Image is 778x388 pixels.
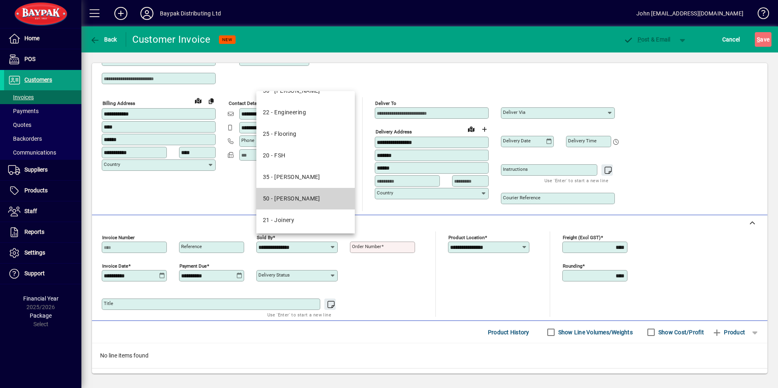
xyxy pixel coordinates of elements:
[134,6,160,21] button: Profile
[8,108,39,114] span: Payments
[24,76,52,83] span: Customers
[4,146,81,159] a: Communications
[623,36,671,43] span: ost & Email
[104,301,113,306] mat-label: Title
[256,209,355,231] mat-option: 21 - Joinery
[205,94,218,107] button: Copy to Delivery address
[488,326,529,339] span: Product History
[4,90,81,104] a: Invoices
[752,2,768,28] a: Knowledge Base
[544,176,608,185] mat-hint: Use 'Enter' to start a new line
[24,229,44,235] span: Reports
[4,132,81,146] a: Backorders
[485,325,533,340] button: Product History
[263,173,320,181] div: 35 - [PERSON_NAME]
[256,123,355,145] mat-option: 25 - Flooring
[708,325,749,340] button: Product
[636,7,743,20] div: John [EMAIL_ADDRESS][DOMAIN_NAME]
[448,235,485,240] mat-label: Product location
[503,195,540,201] mat-label: Courier Reference
[8,135,42,142] span: Backorders
[4,118,81,132] a: Quotes
[24,187,48,194] span: Products
[24,166,48,173] span: Suppliers
[263,87,320,95] div: 56 - [PERSON_NAME]
[192,94,205,107] a: View on map
[24,56,35,62] span: POS
[352,244,381,249] mat-label: Order number
[241,137,254,143] mat-label: Phone
[104,161,120,167] mat-label: Country
[30,312,52,319] span: Package
[557,328,633,336] label: Show Line Volumes/Weights
[258,272,290,278] mat-label: Delivery status
[263,194,320,203] div: 50 - [PERSON_NAME]
[181,244,202,249] mat-label: Reference
[568,138,597,144] mat-label: Delivery time
[24,208,37,214] span: Staff
[4,264,81,284] a: Support
[23,295,59,302] span: Financial Year
[8,94,34,100] span: Invoices
[465,122,478,135] a: View on map
[503,109,525,115] mat-label: Deliver via
[102,263,128,269] mat-label: Invoice date
[755,32,771,47] button: Save
[256,80,355,102] mat-option: 56 - Dennis Frater
[102,235,135,240] mat-label: Invoice number
[4,104,81,118] a: Payments
[263,216,294,225] div: 21 - Joinery
[4,49,81,70] a: POS
[4,243,81,263] a: Settings
[222,37,232,42] span: NEW
[757,36,760,43] span: S
[263,108,306,117] div: 22 - Engineering
[267,310,331,319] mat-hint: Use 'Enter' to start a new line
[563,263,582,269] mat-label: Rounding
[377,190,393,196] mat-label: Country
[88,32,119,47] button: Back
[24,270,45,277] span: Support
[90,36,117,43] span: Back
[256,102,355,123] mat-option: 22 - Engineering
[375,100,396,106] mat-label: Deliver To
[132,33,211,46] div: Customer Invoice
[8,149,56,156] span: Communications
[657,328,704,336] label: Show Cost/Profit
[257,235,273,240] mat-label: Sold by
[503,138,531,144] mat-label: Delivery date
[757,33,769,46] span: ave
[179,263,207,269] mat-label: Payment due
[24,35,39,41] span: Home
[263,130,297,138] div: 25 - Flooring
[8,122,31,128] span: Quotes
[4,201,81,222] a: Staff
[638,36,641,43] span: P
[503,166,528,172] mat-label: Instructions
[4,222,81,242] a: Reports
[4,160,81,180] a: Suppliers
[4,181,81,201] a: Products
[4,28,81,49] a: Home
[720,32,742,47] button: Cancel
[108,6,134,21] button: Add
[563,235,601,240] mat-label: Freight (excl GST)
[256,166,355,188] mat-option: 35 - Jason Kean
[478,123,491,136] button: Choose address
[256,188,355,209] mat-option: 50 - John Buntain
[256,145,355,166] mat-option: 20 - FSH
[263,151,286,160] div: 20 - FSH
[722,33,740,46] span: Cancel
[160,7,221,20] div: Baypak Distributing Ltd
[92,343,767,368] div: No line items found
[81,32,126,47] app-page-header-button: Back
[256,231,355,253] mat-option: 45 - Marshall
[712,326,745,339] span: Product
[24,249,45,256] span: Settings
[619,32,675,47] button: Post & Email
